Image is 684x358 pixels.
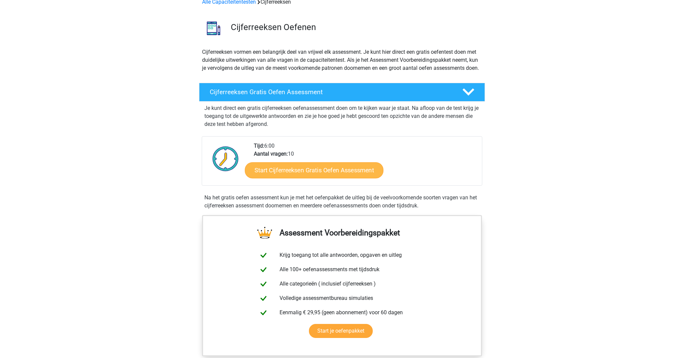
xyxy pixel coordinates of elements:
[231,22,480,32] h3: Cijferreeksen Oefenen
[210,88,452,96] h4: Cijferreeksen Gratis Oefen Assessment
[254,151,288,157] b: Aantal vragen:
[209,142,242,175] img: Klok
[245,162,383,178] a: Start Cijferreeksen Gratis Oefen Assessment
[309,324,373,338] a: Start je oefenpakket
[254,143,264,149] b: Tijd:
[249,142,482,185] div: 6:00 10
[202,194,482,210] div: Na het gratis oefen assessment kun je met het oefenpakket de uitleg bij de veelvoorkomende soorte...
[196,83,488,102] a: Cijferreeksen Gratis Oefen Assessment
[199,14,228,42] img: cijferreeksen
[204,104,480,128] p: Je kunt direct een gratis cijferreeksen oefenassessment doen om te kijken waar je staat. Na afloo...
[202,48,482,72] p: Cijferreeksen vormen een belangrijk deel van vrijwel elk assessment. Je kunt hier direct een grat...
